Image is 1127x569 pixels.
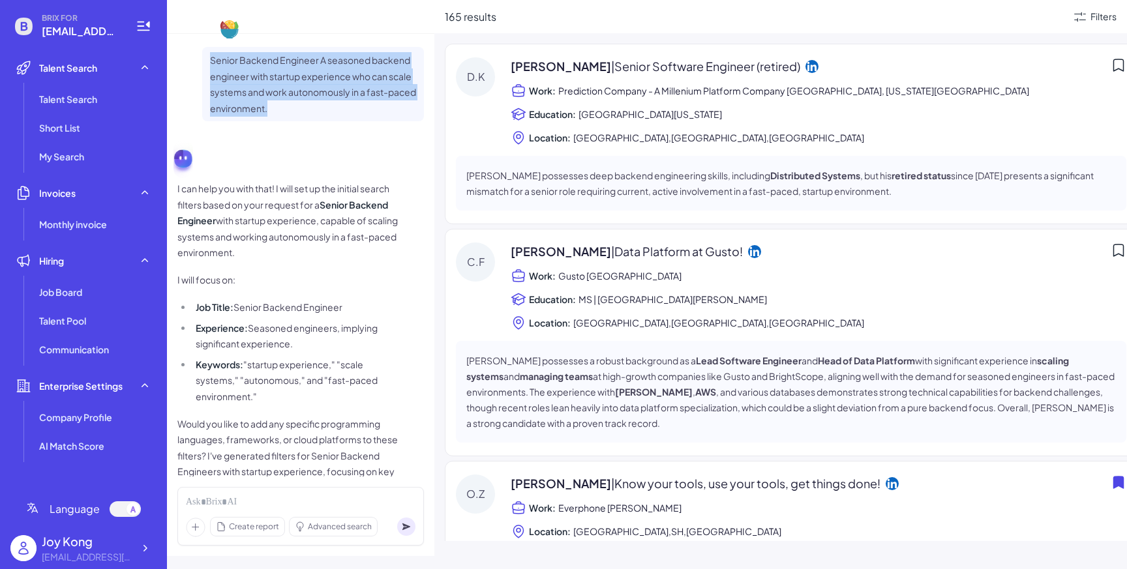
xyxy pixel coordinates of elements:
div: joy@joinbrix.com [42,550,133,564]
strong: Job Title: [196,301,233,313]
span: | Senior Software Engineer (retired) [611,59,800,74]
span: 165 results [445,10,496,23]
span: [GEOGRAPHIC_DATA],SH,[GEOGRAPHIC_DATA] [573,523,781,539]
span: AI Match Score [39,439,104,452]
span: Job Board [39,285,82,299]
span: Talent Search [39,93,97,106]
span: Invoices [39,186,76,199]
div: O.Z [456,474,495,514]
span: Prediction Company - A Millenium Platform Company [GEOGRAPHIC_DATA], [US_STATE][GEOGRAPHIC_DATA] [558,83,1029,98]
span: MS | [GEOGRAPHIC_DATA][PERSON_NAME] [579,291,767,307]
span: Short List [39,121,80,134]
strong: Lead Software Engineer [696,355,802,366]
span: Location: [529,316,571,329]
span: Advanced search [308,521,372,533]
span: Education: [529,293,576,306]
span: joy@joinbrix.com [42,23,120,39]
span: Work: [529,84,556,97]
span: BRIX FOR [42,13,120,23]
div: D.K [456,57,495,96]
span: Location: [529,131,571,144]
span: Language [50,501,100,517]
span: [PERSON_NAME] [511,474,880,492]
span: Enterprise Settings [39,379,123,392]
p: I can help you with that! I will set up the initial search filters based on your request for a wi... [177,181,399,261]
span: Everphone [PERSON_NAME] [558,500,682,516]
span: Location: [529,525,571,538]
p: Would you like to add any specific programming languages, frameworks, or cloud platforms to these... [177,416,399,512]
span: Company Profile [39,411,112,424]
span: Hiring [39,254,64,267]
strong: [PERSON_NAME] [615,386,693,398]
strong: Keywords: [196,358,243,370]
strong: managing teams [520,370,593,382]
li: "startup experience," "scale systems," "autonomous," and "fast-paced environment." [192,357,399,405]
span: Education: [529,108,576,121]
span: [GEOGRAPHIC_DATA][US_STATE] [579,106,722,122]
li: Senior Backend Engineer [192,299,399,315]
span: Work: [529,269,556,282]
span: Create report [229,521,279,533]
span: [GEOGRAPHIC_DATA],[GEOGRAPHIC_DATA],[GEOGRAPHIC_DATA] [573,315,864,330]
p: I will focus on: [177,272,399,288]
span: Monthly invoice [39,218,107,231]
span: Work: [529,501,556,514]
li: Seasoned engineers, implying significant experience. [192,320,399,352]
span: | Data Platform at Gusto! [611,244,743,259]
img: user_logo.png [10,535,37,561]
p: [PERSON_NAME] possesses a robust background as a and with significant experience in and at high-g... [466,353,1116,431]
span: [PERSON_NAME] [511,242,743,260]
span: | Know your tools, use your tools, get things done! [611,476,880,491]
div: Filters [1090,10,1117,23]
span: Communication [39,343,109,356]
strong: Head of Data Platform [818,355,915,366]
span: My Search [39,150,84,163]
span: [PERSON_NAME] [511,57,800,75]
div: C.F [456,242,495,282]
strong: Experience: [196,322,248,334]
p: Senior Backend Engineer A seasoned backend engineer with startup experience who can scale systems... [210,52,416,116]
strong: Distributed Systems [770,169,860,181]
strong: retired status [892,169,951,181]
span: [GEOGRAPHIC_DATA],[GEOGRAPHIC_DATA],[GEOGRAPHIC_DATA] [573,130,864,145]
span: Talent Pool [39,314,86,327]
span: Talent Search [39,61,97,74]
p: [PERSON_NAME] possesses deep backend engineering skills, including , but his since [DATE] present... [466,168,1116,199]
strong: AWS [695,386,716,398]
span: Gusto [GEOGRAPHIC_DATA] [558,268,682,284]
div: Joy Kong [42,533,133,550]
